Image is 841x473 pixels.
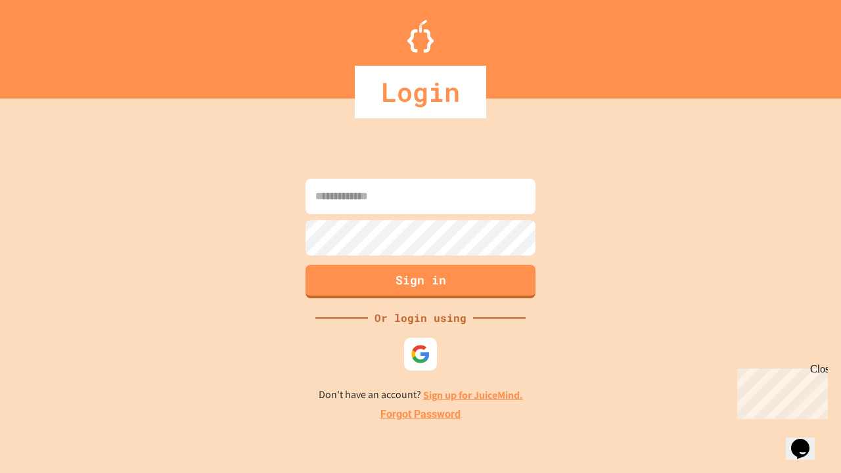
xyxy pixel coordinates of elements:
a: Forgot Password [380,407,461,422]
iframe: chat widget [732,363,828,419]
img: Logo.svg [407,20,434,53]
a: Sign up for JuiceMind. [423,388,523,402]
button: Sign in [306,265,535,298]
img: google-icon.svg [411,344,430,364]
p: Don't have an account? [319,387,523,403]
div: Or login using [368,310,473,326]
div: Chat with us now!Close [5,5,91,83]
div: Login [355,66,486,118]
iframe: chat widget [786,420,828,460]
